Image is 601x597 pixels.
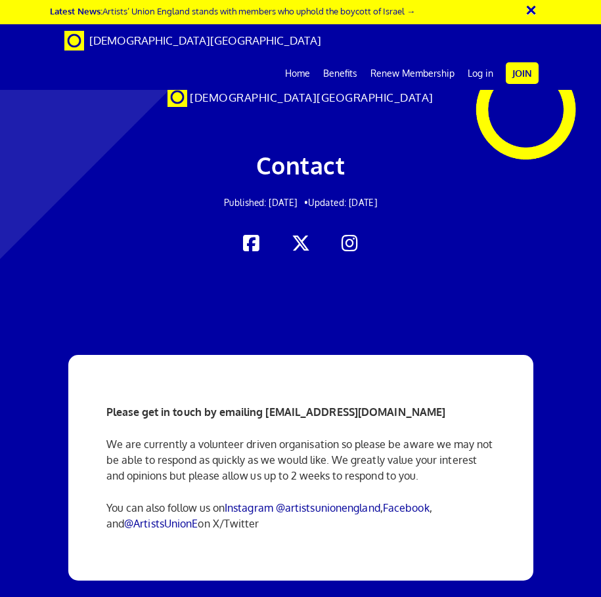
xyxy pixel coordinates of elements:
[506,62,539,84] a: Join
[190,91,434,104] span: [DEMOGRAPHIC_DATA][GEOGRAPHIC_DATA]
[224,197,308,208] span: Published: [DATE] •
[124,517,198,530] a: @ArtistsUnionE
[106,405,446,419] strong: Please get in touch by emailing [EMAIL_ADDRESS][DOMAIN_NAME]
[50,5,415,16] a: Latest News:Artists’ Union England stands with members who uphold the boycott of Israel →
[461,57,500,90] a: Log in
[106,500,495,531] p: You can also follow us on , , and on X/Twitter
[278,57,317,90] a: Home
[55,24,331,57] a: Brand [DEMOGRAPHIC_DATA][GEOGRAPHIC_DATA]
[106,436,495,484] p: We are currently a volunteer driven organisation so please be aware we may not be able to respond...
[64,198,537,208] h2: Updated: [DATE]
[383,501,430,514] a: Facebook
[89,33,321,47] span: [DEMOGRAPHIC_DATA][GEOGRAPHIC_DATA]
[50,5,102,16] strong: Latest News:
[317,57,364,90] a: Benefits
[225,501,380,514] a: Instagram @artistsunionengland
[364,57,461,90] a: Renew Membership
[256,150,345,180] span: Contact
